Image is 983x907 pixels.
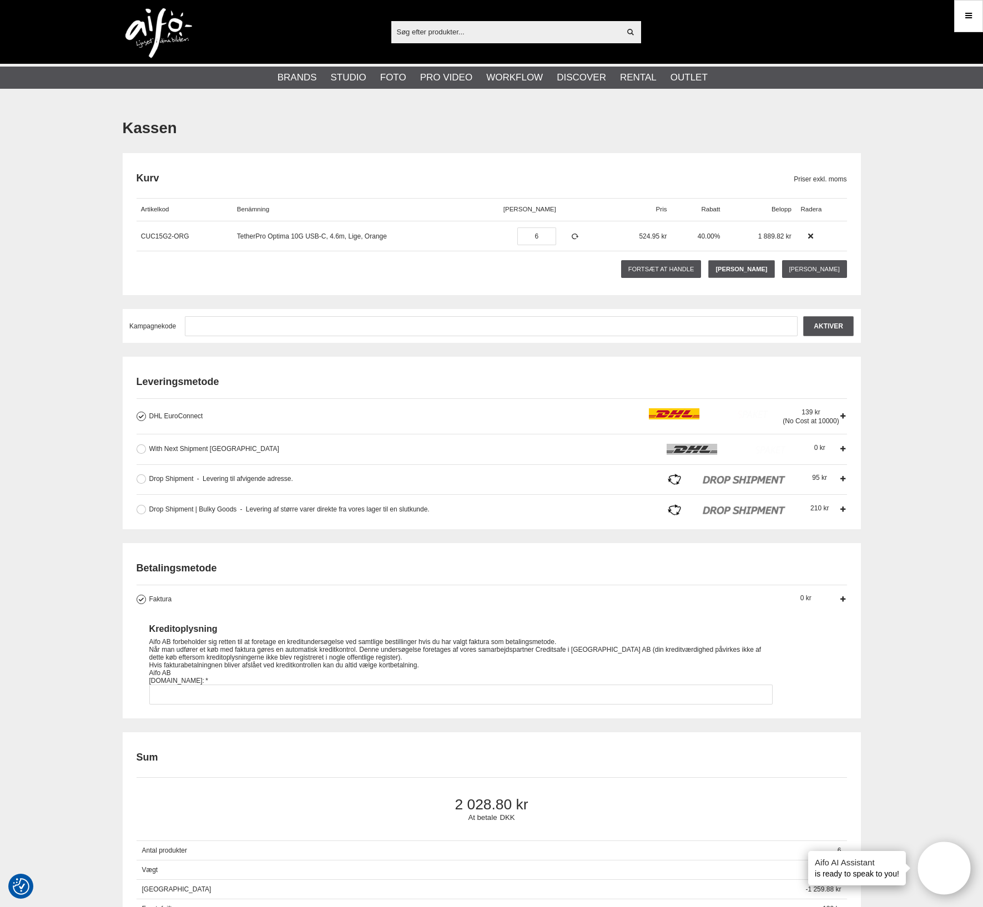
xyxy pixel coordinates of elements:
[149,445,279,453] span: With Next Shipment [GEOGRAPHIC_DATA]
[237,232,387,240] a: TetherPro Optima 10G USB-C, 4.6m, Lige, Orange
[812,474,827,482] span: 95
[137,880,800,899] span: [GEOGRAPHIC_DATA]
[801,408,820,416] span: 139
[149,622,773,635] h3: Kreditoplysning
[814,444,825,452] span: 0
[149,595,172,603] span: Faktura
[621,260,701,278] a: Fortsæt at handle
[656,206,667,212] span: Pris
[667,444,787,455] img: icon_dhl.png
[708,260,775,278] a: [PERSON_NAME]
[808,851,906,885] div: is ready to speak to you!
[137,841,832,860] span: Antal produkter
[649,408,769,419] img: icon_dhl.png
[420,70,472,85] a: Pro Video
[701,206,720,212] span: Rabatt
[698,232,720,240] span: 40.00%
[557,70,606,85] a: Discover
[149,677,208,685] label: [DOMAIN_NAME]:
[782,260,847,278] a: [PERSON_NAME]
[800,880,846,899] span: -1 259.88
[667,474,787,485] img: icon_dropshipments_logo.png
[486,70,543,85] a: Workflow
[197,475,293,483] span: Levering til afvigende adresse.
[815,857,899,868] h4: Aifo AI Assistant
[123,118,861,139] h1: Kassen
[758,232,784,240] span: 1 889.82
[149,685,773,705] input: Faktura Kreditoplysning Aifo AB forbeholder sig retten til at foretage en kreditundersøgelse ved ...
[137,171,794,185] h2: Kurv
[503,206,556,212] span: [PERSON_NAME]
[772,206,792,212] span: Belopp
[810,504,829,512] span: 210
[331,70,366,85] a: Studio
[800,594,811,602] span: 0
[129,322,176,330] span: Kampagnekode
[391,23,621,40] input: Søg efter produkter...
[240,505,430,513] span: Levering af større varer direkte fra vores lager til en slutkunde.
[149,505,237,513] span: Drop Shipment | Bulky Goods
[125,8,192,58] img: logo.png
[149,661,773,669] div: Hvis fakturabetalningnen bliver afslået ved kreditkontrollen kan du altid vælge kortbetalning.
[237,206,269,212] span: Benämning
[155,796,828,813] span: 2 028.80
[671,70,708,85] a: Outlet
[149,669,773,677] div: Aifo AB
[639,232,659,240] span: 524.95
[794,174,846,184] span: Priser exkl. moms
[803,316,854,336] input: Aktiver
[13,876,29,896] button: Samtykkepræferencer
[149,646,773,661] div: Når man udfører et køb med faktura gøres en automatisk kreditkontrol. Denne undersøgelse foretage...
[13,878,29,895] img: Revisit consent button
[149,412,203,420] span: DHL EuroConnect
[137,751,158,764] h2: Sum
[149,638,773,646] div: Aifo AB forbeholder sig retten til at foretage en kreditundersøgelse ved samtlige bestillinger hv...
[278,70,317,85] a: Brands
[620,70,657,85] a: Rental
[783,417,839,425] span: (No Cost at 10000)
[141,232,189,240] a: CUC15G2-ORG
[137,375,847,389] h2: Leveringsmetode
[141,206,169,212] span: Artikelkod
[380,70,406,85] a: Foto
[149,475,194,483] span: Drop Shipment
[667,504,787,515] img: icon_dropshipments_logo.png
[801,206,822,212] span: Radera
[137,860,814,880] span: Vægt
[468,813,497,822] span: At betale
[500,813,515,822] span: DKK
[832,841,847,860] span: 6
[137,561,847,575] h2: Betalingsmetode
